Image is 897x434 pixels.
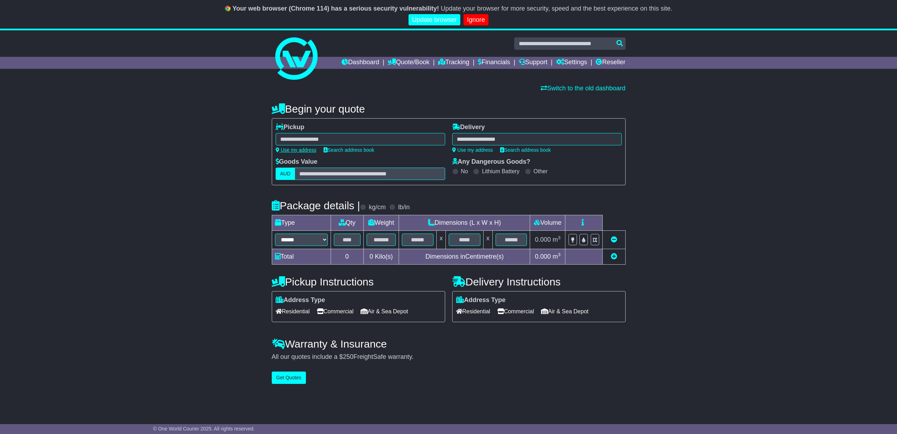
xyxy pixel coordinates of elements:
span: Update your browser for more security, speed and the best experience on this site. [441,5,672,12]
a: Remove this item [611,236,617,243]
a: Add new item [611,253,617,260]
label: No [461,168,468,175]
div: All our quotes include a $ FreightSafe warranty. [272,353,626,361]
label: Goods Value [276,158,318,166]
a: Update browser [408,14,460,26]
a: Financials [478,57,510,69]
h4: Package details | [272,200,360,211]
h4: Begin your quote [272,103,626,115]
span: Residential [276,306,310,317]
sup: 3 [558,235,561,240]
a: Use my address [452,147,493,153]
a: Ignore [463,14,489,26]
a: Dashboard [342,57,379,69]
span: 0 [369,253,373,260]
label: Address Type [276,296,325,304]
a: Switch to the old dashboard [541,85,625,92]
span: m [553,236,561,243]
span: Residential [456,306,490,317]
label: Lithium Battery [482,168,520,175]
span: m [553,253,561,260]
td: 0 [331,249,363,265]
label: Delivery [452,123,485,131]
span: © One World Courier 2025. All rights reserved. [153,426,255,432]
span: Commercial [317,306,354,317]
td: Total [272,249,331,265]
label: Pickup [276,123,305,131]
a: Support [519,57,547,69]
span: Commercial [497,306,534,317]
td: Kilo(s) [363,249,399,265]
td: x [483,231,492,249]
span: 0.000 [535,253,551,260]
span: Air & Sea Depot [361,306,408,317]
label: AUD [276,168,295,180]
span: Air & Sea Depot [541,306,589,317]
a: Search address book [500,147,551,153]
label: kg/cm [369,204,386,211]
sup: 3 [558,252,561,257]
b: Your web browser (Chrome 114) has a serious security vulnerability! [233,5,439,12]
td: Qty [331,215,363,231]
button: Get Quotes [272,372,306,384]
label: lb/in [398,204,410,211]
td: Type [272,215,331,231]
a: Use my address [276,147,317,153]
h4: Warranty & Insurance [272,338,626,350]
td: Weight [363,215,399,231]
label: Other [534,168,548,175]
label: Address Type [456,296,506,304]
span: 250 [343,353,354,360]
td: Volume [530,215,565,231]
td: Dimensions in Centimetre(s) [399,249,530,265]
h4: Delivery Instructions [452,276,626,288]
h4: Pickup Instructions [272,276,445,288]
a: Tracking [438,57,469,69]
span: 0.000 [535,236,551,243]
td: Dimensions (L x W x H) [399,215,530,231]
a: Search address book [324,147,374,153]
a: Settings [556,57,587,69]
label: Any Dangerous Goods? [452,158,530,166]
td: x [437,231,446,249]
a: Quote/Book [388,57,429,69]
a: Reseller [596,57,625,69]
